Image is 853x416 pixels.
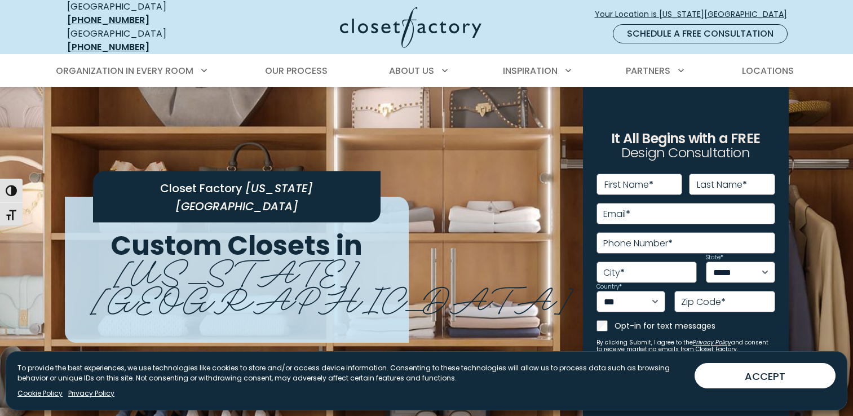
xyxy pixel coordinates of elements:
label: Phone Number [603,239,673,248]
span: [US_STATE][GEOGRAPHIC_DATA] [91,244,573,322]
span: Your Location is [US_STATE][GEOGRAPHIC_DATA] [595,8,796,20]
span: Inspiration [503,64,558,77]
span: Closet Factory [160,180,242,196]
a: Privacy Policy [693,338,731,347]
label: City [603,268,625,277]
a: Your Location is [US_STATE][GEOGRAPHIC_DATA] [594,5,797,24]
a: Schedule a Free Consultation [613,24,788,43]
span: Design Consultation [621,144,750,162]
nav: Primary Menu [48,55,806,87]
label: Zip Code [681,298,726,307]
p: To provide the best experiences, we use technologies like cookies to store and/or access device i... [17,363,686,383]
a: Cookie Policy [17,388,63,399]
span: Partners [626,64,670,77]
img: Closet Factory Logo [340,7,481,48]
a: [PHONE_NUMBER] [67,41,149,54]
span: Locations [742,64,794,77]
button: ACCEPT [695,363,836,388]
label: Email [603,210,630,219]
span: About Us [389,64,434,77]
label: First Name [604,180,653,189]
a: Privacy Policy [68,388,114,399]
span: [US_STATE][GEOGRAPHIC_DATA] [175,180,313,214]
span: Organization in Every Room [56,64,193,77]
label: Opt-in for text messages [615,320,775,331]
a: [PHONE_NUMBER] [67,14,149,26]
span: Custom Closets in [111,227,363,264]
div: [GEOGRAPHIC_DATA] [67,27,231,54]
label: Country [596,284,622,290]
small: By clicking Submit, I agree to the and consent to receive marketing emails from Closet Factory. [596,339,775,353]
label: State [706,255,723,260]
span: Our Process [265,64,328,77]
span: It All Begins with a FREE [611,129,760,148]
label: Last Name [697,180,747,189]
